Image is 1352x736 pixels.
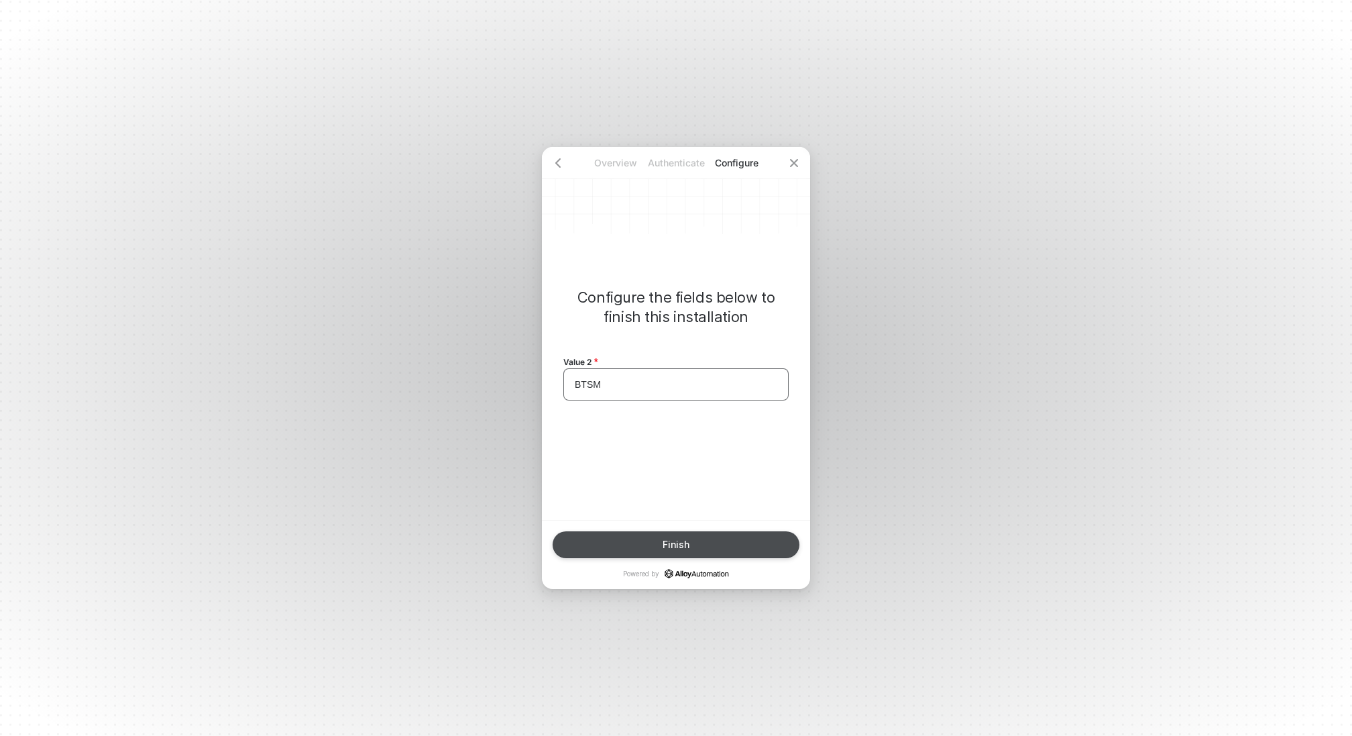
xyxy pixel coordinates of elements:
button: Finish [553,531,799,558]
span: icon-close [789,158,799,168]
span: icon-arrow-left [553,158,563,168]
p: Configure the fields below to finish this installation [563,288,789,327]
p: Authenticate [646,156,706,170]
p: Powered by [623,569,729,578]
p: Overview [585,156,646,170]
div: Finish [663,539,689,550]
a: icon-success [665,569,729,578]
span: Value 2 [563,356,598,368]
span: BTSM [575,379,601,390]
p: Configure [706,156,767,170]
